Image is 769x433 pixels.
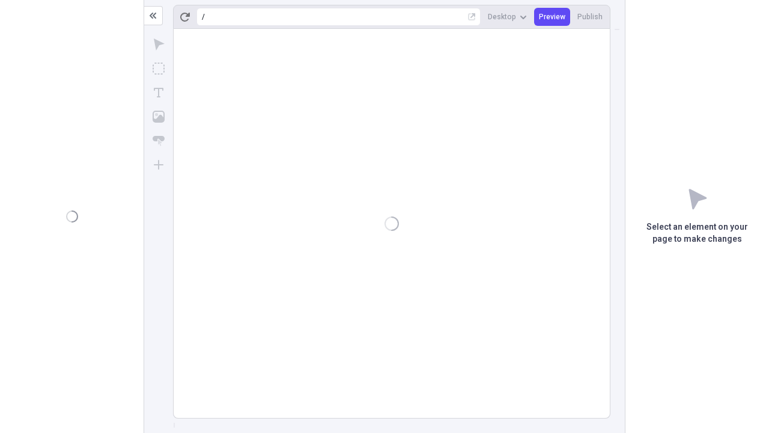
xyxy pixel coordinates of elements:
button: Text [148,82,169,103]
button: Box [148,58,169,79]
button: Desktop [483,8,532,26]
button: Image [148,106,169,127]
p: Select an element on your page to make changes [625,221,769,245]
span: Desktop [488,12,516,22]
span: Preview [539,12,565,22]
button: Preview [534,8,570,26]
div: / [202,12,205,22]
button: Button [148,130,169,152]
span: Publish [577,12,603,22]
button: Publish [573,8,607,26]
